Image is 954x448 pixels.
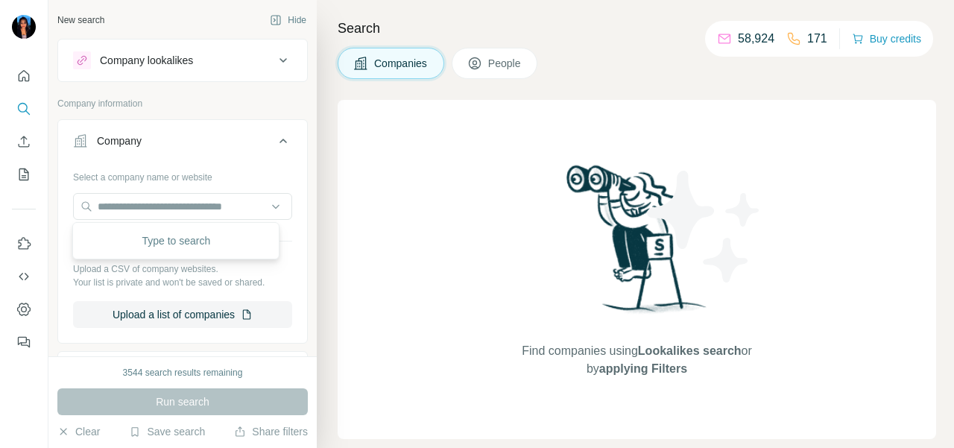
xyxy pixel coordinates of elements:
button: Quick start [12,63,36,89]
button: Buy credits [852,28,921,49]
button: Company lookalikes [58,42,307,78]
h4: Search [338,18,936,39]
button: Use Surfe API [12,263,36,290]
span: applying Filters [599,362,687,375]
button: Upload a list of companies [73,301,292,328]
span: Find companies using or by [517,342,756,378]
button: Search [12,95,36,122]
button: Use Surfe on LinkedIn [12,230,36,257]
button: Save search [129,424,205,439]
p: Upload a CSV of company websites. [73,262,292,276]
img: Surfe Illustration - Stars [637,160,771,294]
div: New search [57,13,104,27]
span: Companies [374,56,429,71]
div: Select a company name or website [73,165,292,184]
p: Company information [57,97,308,110]
p: 58,924 [738,30,774,48]
button: Share filters [234,424,308,439]
button: Clear [57,424,100,439]
p: Your list is private and won't be saved or shared. [73,276,292,289]
img: Avatar [12,15,36,39]
div: Type to search [76,226,276,256]
span: Lookalikes search [638,344,742,357]
button: Hide [259,9,317,31]
img: Surfe Illustration - Woman searching with binoculars [560,161,715,327]
div: Company [97,133,142,148]
button: Company [58,123,307,165]
div: Company lookalikes [100,53,193,68]
button: My lists [12,161,36,188]
button: Enrich CSV [12,128,36,155]
button: Industry [58,355,307,391]
button: Feedback [12,329,36,356]
div: 3544 search results remaining [123,366,243,379]
p: 171 [807,30,827,48]
span: People [488,56,522,71]
button: Dashboard [12,296,36,323]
